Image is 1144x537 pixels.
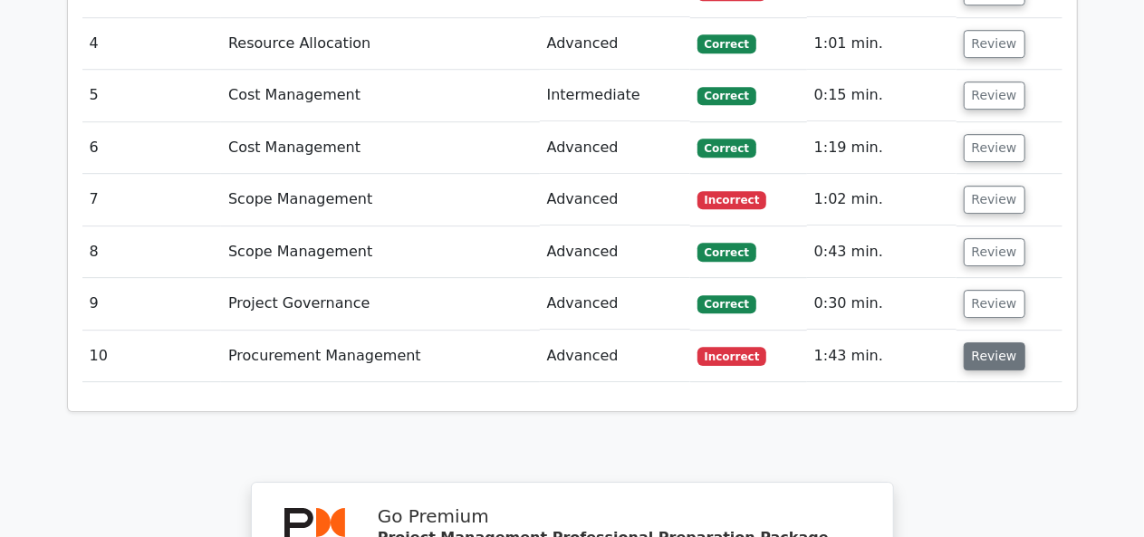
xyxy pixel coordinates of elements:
td: 5 [82,70,222,121]
td: Project Governance [221,278,540,330]
button: Review [964,342,1025,370]
span: Correct [697,34,756,53]
span: Incorrect [697,347,767,365]
button: Review [964,30,1025,58]
td: 0:43 min. [807,226,957,278]
button: Review [964,82,1025,110]
span: Correct [697,243,756,261]
td: Intermediate [540,70,690,121]
td: 0:15 min. [807,70,957,121]
td: 8 [82,226,222,278]
td: Advanced [540,331,690,382]
td: Advanced [540,226,690,278]
button: Review [964,186,1025,214]
button: Review [964,290,1025,318]
button: Review [964,238,1025,266]
td: 10 [82,331,222,382]
td: Advanced [540,278,690,330]
td: Scope Management [221,174,540,225]
button: Review [964,134,1025,162]
td: 1:01 min. [807,18,957,70]
td: Advanced [540,122,690,174]
td: Procurement Management [221,331,540,382]
td: Advanced [540,174,690,225]
td: 7 [82,174,222,225]
td: Cost Management [221,122,540,174]
span: Correct [697,295,756,313]
td: Scope Management [221,226,540,278]
span: Incorrect [697,191,767,209]
td: 1:19 min. [807,122,957,174]
td: 6 [82,122,222,174]
td: 9 [82,278,222,330]
td: 1:02 min. [807,174,957,225]
td: 1:43 min. [807,331,957,382]
td: 0:30 min. [807,278,957,330]
td: Advanced [540,18,690,70]
td: Cost Management [221,70,540,121]
td: 4 [82,18,222,70]
span: Correct [697,87,756,105]
td: Resource Allocation [221,18,540,70]
span: Correct [697,139,756,157]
